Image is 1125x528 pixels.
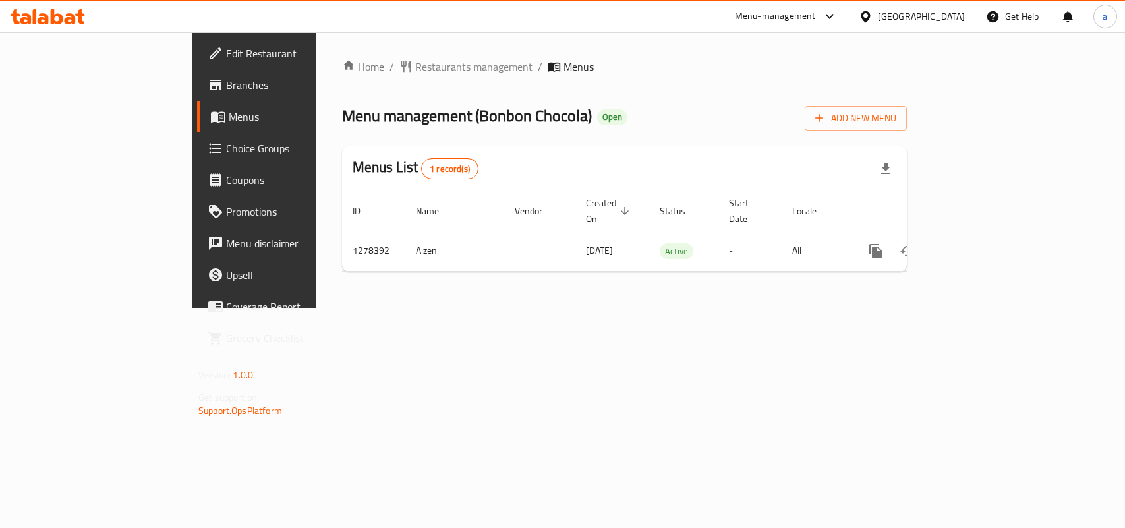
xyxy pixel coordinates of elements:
[860,235,892,267] button: more
[422,163,478,175] span: 1 record(s)
[729,195,766,227] span: Start Date
[850,191,997,231] th: Actions
[878,9,965,24] div: [GEOGRAPHIC_DATA]
[342,191,997,272] table: enhanced table
[353,203,378,219] span: ID
[815,110,896,127] span: Add New Menu
[416,203,456,219] span: Name
[197,196,380,227] a: Promotions
[197,259,380,291] a: Upsell
[226,172,369,188] span: Coupons
[353,158,478,179] h2: Menus List
[563,59,594,74] span: Menus
[342,59,907,74] nav: breadcrumb
[660,244,693,259] span: Active
[229,109,369,125] span: Menus
[792,203,834,219] span: Locale
[226,204,369,220] span: Promotions
[892,235,923,267] button: Change Status
[233,367,253,384] span: 1.0.0
[226,235,369,251] span: Menu disclaimer
[197,227,380,259] a: Menu disclaimer
[226,267,369,283] span: Upsell
[226,45,369,61] span: Edit Restaurant
[660,203,703,219] span: Status
[342,101,592,131] span: Menu management ( Bonbon Chocola )
[805,106,907,131] button: Add New Menu
[197,291,380,322] a: Coverage Report
[198,389,259,406] span: Get support on:
[197,322,380,354] a: Grocery Checklist
[597,109,627,125] div: Open
[405,231,504,271] td: Aizen
[197,101,380,132] a: Menus
[782,231,850,271] td: All
[198,367,231,384] span: Version:
[197,132,380,164] a: Choice Groups
[389,59,394,74] li: /
[197,69,380,101] a: Branches
[226,330,369,346] span: Grocery Checklist
[660,243,693,259] div: Active
[226,77,369,93] span: Branches
[586,195,633,227] span: Created On
[718,231,782,271] td: -
[597,111,627,123] span: Open
[735,9,816,24] div: Menu-management
[198,402,282,419] a: Support.OpsPlatform
[1103,9,1107,24] span: a
[870,153,902,185] div: Export file
[399,59,533,74] a: Restaurants management
[538,59,542,74] li: /
[586,242,613,259] span: [DATE]
[226,140,369,156] span: Choice Groups
[226,299,369,314] span: Coverage Report
[421,158,478,179] div: Total records count
[197,164,380,196] a: Coupons
[515,203,560,219] span: Vendor
[415,59,533,74] span: Restaurants management
[197,38,380,69] a: Edit Restaurant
